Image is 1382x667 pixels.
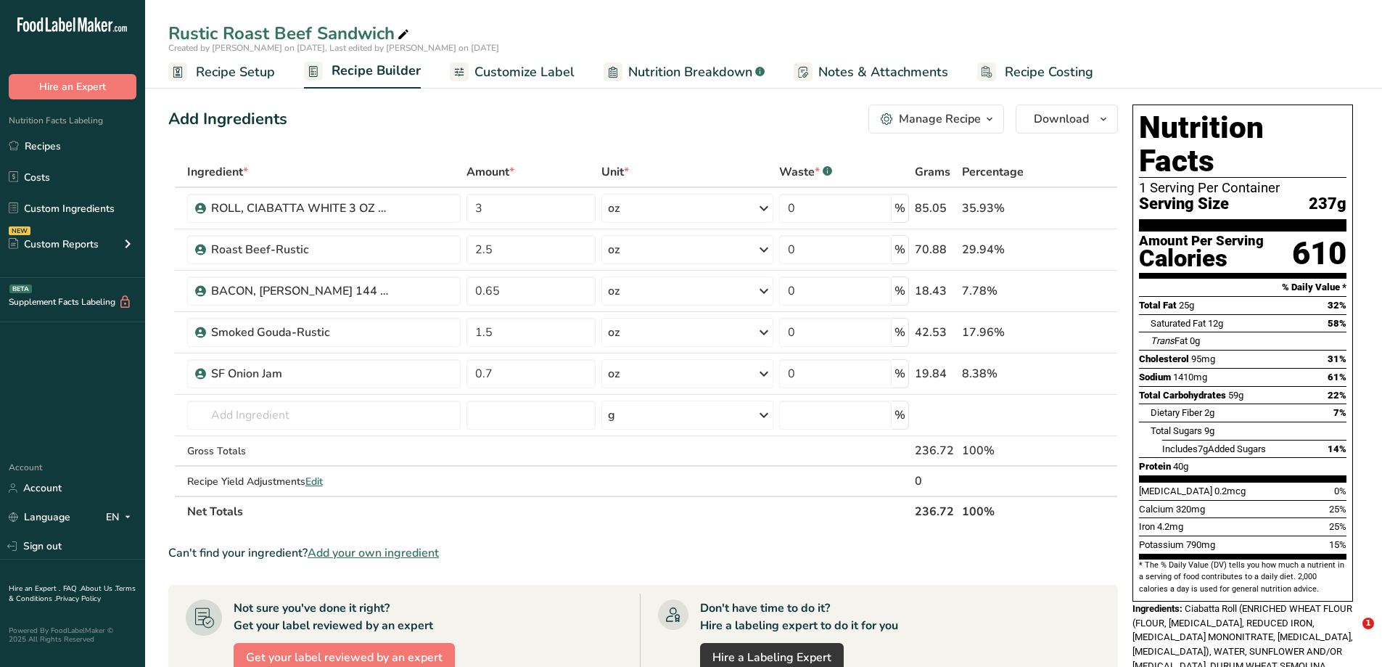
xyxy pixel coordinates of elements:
[1016,105,1118,134] button: Download
[1292,234,1346,273] div: 610
[1162,443,1266,454] span: Includes Added Sugars
[977,56,1093,89] a: Recipe Costing
[211,200,392,217] div: ROLL, CIABATTA WHITE 3 OZ 4" SQUARE SLICED PARBAKED FROZEN
[1198,443,1208,454] span: 7g
[1139,486,1212,496] span: [MEDICAL_DATA]
[1204,407,1214,418] span: 2g
[962,282,1049,300] div: 7.78%
[168,42,499,54] span: Created by [PERSON_NAME] on [DATE], Last edited by [PERSON_NAME] on [DATE]
[332,61,421,81] span: Recipe Builder
[9,285,32,293] div: BETA
[9,74,136,99] button: Hire an Expert
[196,62,275,82] span: Recipe Setup
[211,241,392,258] div: Roast Beef-Rustic
[628,62,752,82] span: Nutrition Breakdown
[912,496,959,526] th: 236.72
[1034,110,1089,128] span: Download
[1139,248,1264,269] div: Calories
[187,163,248,181] span: Ingredient
[211,282,392,300] div: BACON, [PERSON_NAME] 144 COUNT ROUND LAID OUT HARDWOOD SMOKED
[168,20,412,46] div: Rustic Roast Beef Sandwich
[168,544,1118,562] div: Can't find your ingredient?
[81,584,115,594] a: About Us .
[608,365,620,382] div: oz
[608,200,620,217] div: oz
[915,365,956,382] div: 19.84
[962,442,1049,459] div: 100%
[1139,521,1155,532] span: Iron
[1151,318,1206,329] span: Saturated Fat
[962,365,1049,382] div: 8.38%
[700,600,898,634] div: Don't have time to do it? Hire a labeling expert to do it for you
[106,509,136,526] div: EN
[1328,372,1346,382] span: 61%
[304,54,421,89] a: Recipe Builder
[1329,521,1346,532] span: 25%
[959,496,1052,526] th: 100%
[211,324,392,341] div: Smoked Gouda-Rustic
[1228,390,1243,401] span: 59g
[1173,461,1188,472] span: 40g
[1139,560,1346,595] section: * The % Daily Value (DV) tells you how much a nutrient in a serving of food contributes to a dail...
[1173,372,1207,382] span: 1410mg
[1157,521,1183,532] span: 4.2mg
[1309,195,1346,213] span: 237g
[1139,461,1171,472] span: Protein
[962,241,1049,258] div: 29.94%
[1139,300,1177,311] span: Total Fat
[1329,539,1346,550] span: 15%
[1139,504,1174,515] span: Calcium
[1139,111,1346,178] h1: Nutrition Facts
[1139,372,1171,382] span: Sodium
[1139,539,1184,550] span: Potassium
[1139,279,1346,296] section: % Daily Value *
[1179,300,1194,311] span: 25g
[211,365,392,382] div: SF Onion Jam
[56,594,101,604] a: Privacy Policy
[601,163,629,181] span: Unit
[187,443,461,459] div: Gross Totals
[9,626,136,644] div: Powered By FoodLabelMaker © 2025 All Rights Reserved
[9,504,70,530] a: Language
[308,544,439,562] span: Add your own ingredient
[1328,443,1346,454] span: 14%
[1005,62,1093,82] span: Recipe Costing
[1328,353,1346,364] span: 31%
[187,474,461,489] div: Recipe Yield Adjustments
[868,105,1004,134] button: Manage Recipe
[474,62,575,82] span: Customize Label
[915,472,956,490] div: 0
[450,56,575,89] a: Customize Label
[246,649,443,666] span: Get your label reviewed by an expert
[1151,407,1202,418] span: Dietary Fiber
[63,584,81,594] a: FAQ .
[466,163,514,181] span: Amount
[1328,300,1346,311] span: 32%
[1328,390,1346,401] span: 22%
[794,56,948,89] a: Notes & Attachments
[608,282,620,300] div: oz
[915,442,956,459] div: 236.72
[1176,504,1205,515] span: 320mg
[187,401,461,430] input: Add Ingredient
[1204,425,1214,436] span: 9g
[305,475,323,488] span: Edit
[168,107,287,131] div: Add Ingredients
[962,324,1049,341] div: 17.96%
[1139,181,1346,195] div: 1 Serving Per Container
[1190,335,1200,346] span: 0g
[608,324,620,341] div: oz
[915,163,950,181] span: Grams
[9,584,60,594] a: Hire an Expert .
[604,56,765,89] a: Nutrition Breakdown
[1139,195,1229,213] span: Serving Size
[962,200,1049,217] div: 35.93%
[1333,407,1346,418] span: 7%
[1132,603,1182,614] span: Ingredients:
[608,241,620,258] div: oz
[915,324,956,341] div: 42.53
[962,163,1024,181] span: Percentage
[168,56,275,89] a: Recipe Setup
[9,237,99,252] div: Custom Reports
[1139,353,1189,364] span: Cholesterol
